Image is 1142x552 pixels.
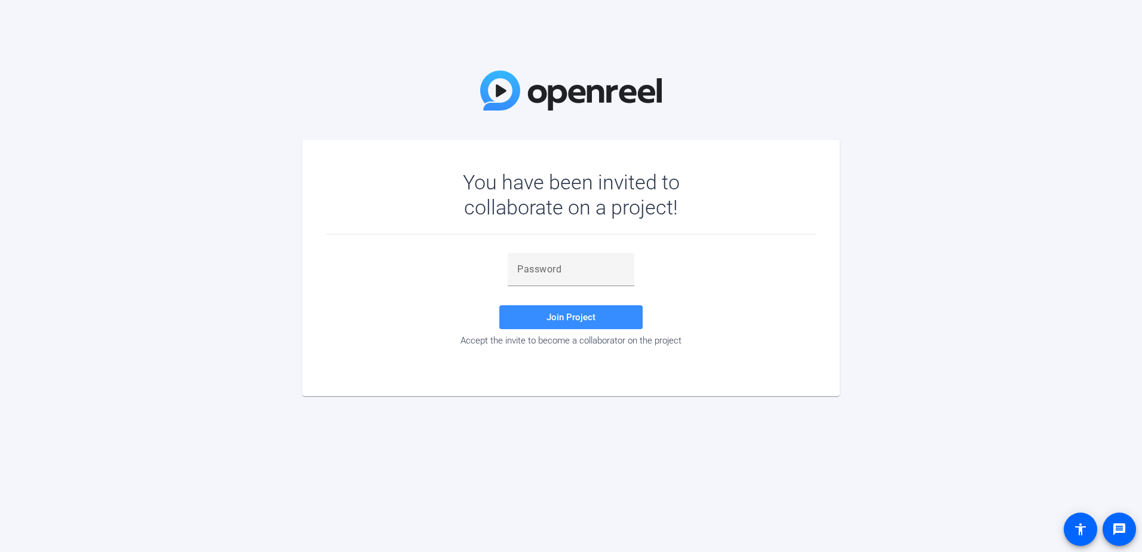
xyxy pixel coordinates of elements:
[480,70,662,111] img: OpenReel Logo
[499,305,643,329] button: Join Project
[547,312,595,323] span: Join Project
[428,170,714,220] div: You have been invited to collaborate on a project!
[326,335,816,346] div: Accept the invite to become a collaborator on the project
[1073,522,1088,536] mat-icon: accessibility
[517,262,625,277] input: Password
[1112,522,1126,536] mat-icon: message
